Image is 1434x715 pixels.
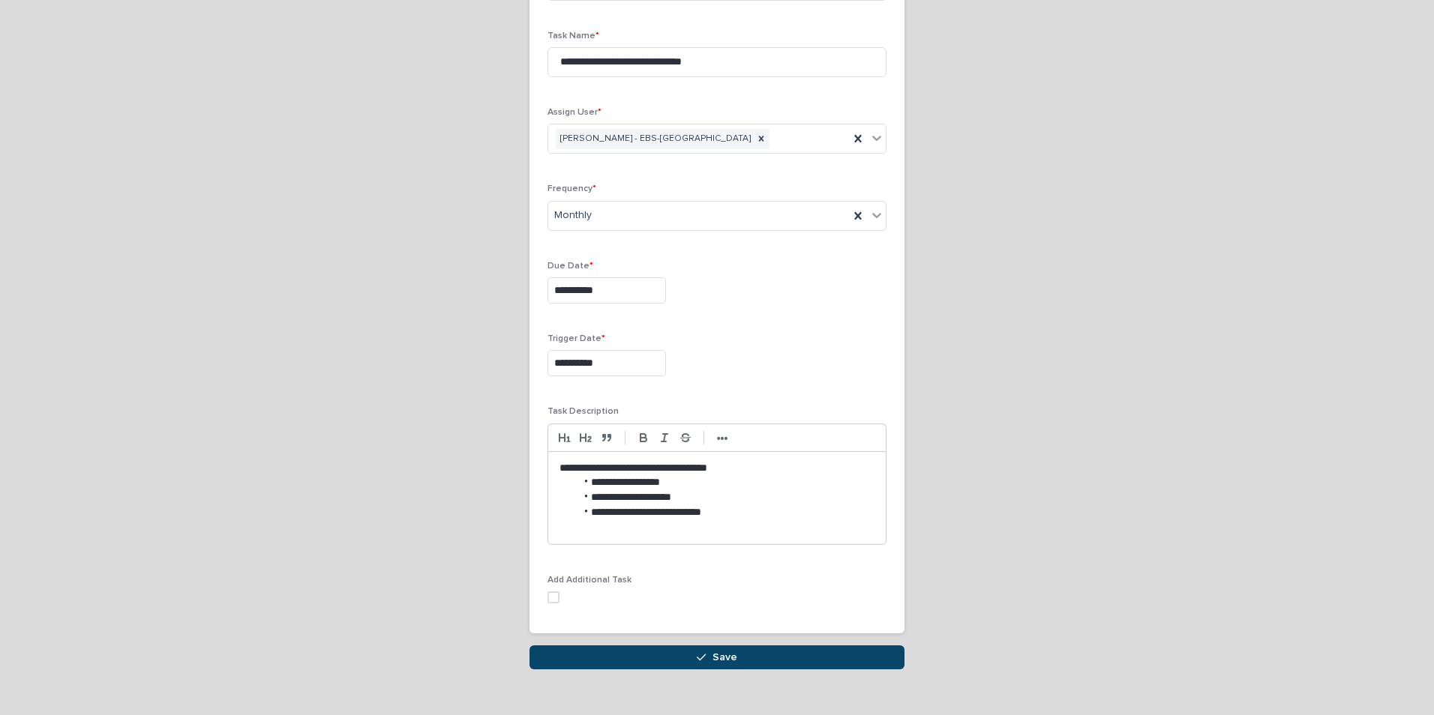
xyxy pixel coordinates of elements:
[547,334,605,343] span: Trigger Date
[547,108,601,117] span: Assign User
[547,407,619,416] span: Task Description
[712,429,733,447] button: •••
[717,432,728,444] strong: •••
[554,208,592,223] span: Monthly
[529,645,904,669] button: Save
[556,129,753,149] div: [PERSON_NAME] - EBS-[GEOGRAPHIC_DATA]
[547,576,631,585] span: Add Additional Task
[547,262,593,271] span: Due Date
[712,652,737,663] span: Save
[547,184,596,193] span: Frequency
[547,31,599,40] span: Task Name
